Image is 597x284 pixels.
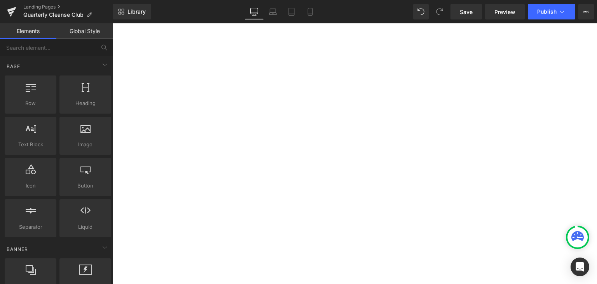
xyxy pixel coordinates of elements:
[537,9,557,15] span: Publish
[494,8,515,16] span: Preview
[301,4,319,19] a: Mobile
[282,4,301,19] a: Tablet
[264,4,282,19] a: Laptop
[528,4,575,19] button: Publish
[7,223,54,231] span: Separator
[6,63,21,70] span: Base
[62,140,109,149] span: Image
[23,12,84,18] span: Quarterly Cleanse Club
[460,8,473,16] span: Save
[413,4,429,19] button: Undo
[578,4,594,19] button: More
[56,23,113,39] a: Global Style
[7,99,54,107] span: Row
[485,4,525,19] a: Preview
[62,182,109,190] span: Button
[23,4,113,10] a: Landing Pages
[432,4,447,19] button: Redo
[7,140,54,149] span: Text Block
[7,182,54,190] span: Icon
[571,258,589,276] div: Open Intercom Messenger
[62,223,109,231] span: Liquid
[62,99,109,107] span: Heading
[6,245,29,253] span: Banner
[245,4,264,19] a: Desktop
[113,4,151,19] a: New Library
[127,8,146,15] span: Library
